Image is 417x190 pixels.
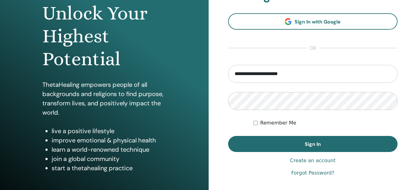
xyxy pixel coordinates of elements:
li: improve emotional & physical health [52,136,166,145]
span: Sign In with Google [295,19,341,25]
p: ThetaHealing empowers people of all backgrounds and religions to find purpose, transform lives, a... [42,80,166,117]
a: Create an account [290,157,335,164]
span: Sign In [305,141,321,147]
li: learn a world-renowned technique [52,145,166,154]
li: live a positive lifestyle [52,126,166,136]
div: Keep me authenticated indefinitely or until I manually logout [253,119,398,127]
span: or [306,44,319,52]
label: Remember Me [260,119,296,127]
a: Sign In with Google [228,13,398,30]
li: join a global community [52,154,166,163]
a: Forgot Password? [291,169,334,177]
button: Sign In [228,136,398,152]
h1: Unlock Your Highest Potential [42,2,166,71]
li: start a thetahealing practice [52,163,166,173]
